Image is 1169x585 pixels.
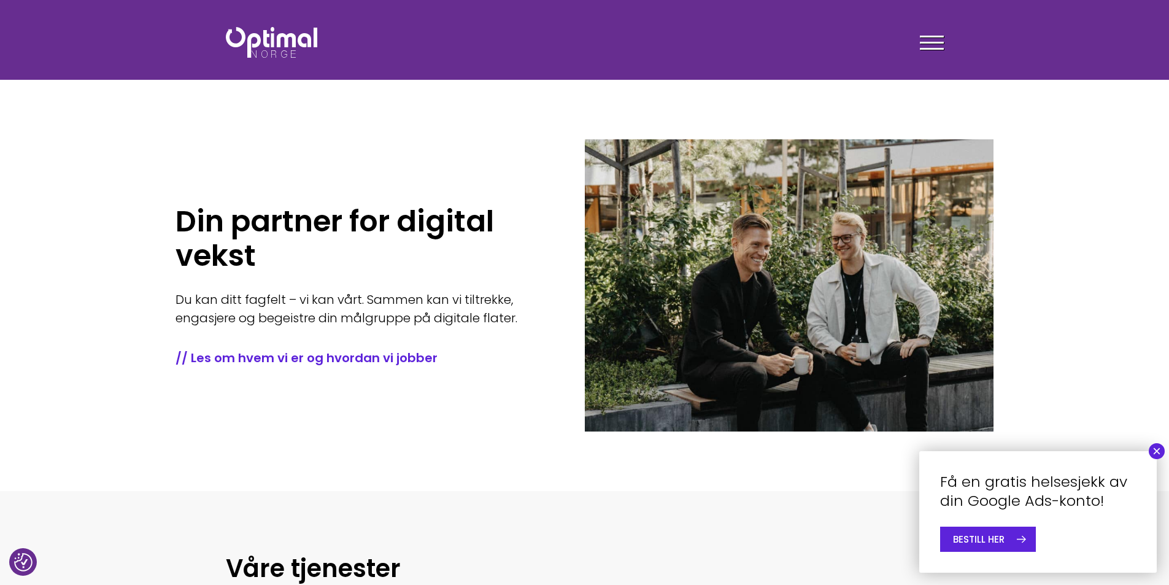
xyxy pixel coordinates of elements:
[14,553,33,571] img: Revisit consent button
[226,27,317,58] img: Optimal Norge
[1149,443,1165,459] button: Close
[176,349,548,366] a: // Les om hvem vi er og hvordan vi jobber
[940,527,1036,552] a: BESTILL HER
[14,553,33,571] button: Samtykkepreferanser
[176,204,548,273] h1: Din partner for digital vekst
[176,290,548,327] p: Du kan ditt fagfelt – vi kan vårt. Sammen kan vi tiltrekke, engasjere og begeistre din målgruppe ...
[226,552,944,584] h2: Våre tjenester
[940,472,1136,510] h4: Få en gratis helsesjekk av din Google Ads-konto!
